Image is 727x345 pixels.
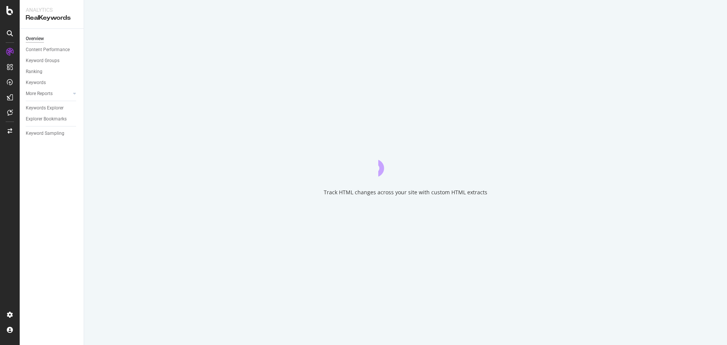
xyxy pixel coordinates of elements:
div: Explorer Bookmarks [26,115,67,123]
a: Explorer Bookmarks [26,115,78,123]
div: More Reports [26,90,53,98]
a: Keyword Sampling [26,130,78,137]
div: animation [378,149,433,176]
a: Overview [26,35,78,43]
a: Keyword Groups [26,57,78,65]
div: RealKeywords [26,14,78,22]
div: Keyword Groups [26,57,59,65]
div: Keyword Sampling [26,130,64,137]
a: Ranking [26,68,78,76]
a: Keywords Explorer [26,104,78,112]
div: Keywords Explorer [26,104,64,112]
div: Analytics [26,6,78,14]
a: More Reports [26,90,71,98]
a: Keywords [26,79,78,87]
div: Track HTML changes across your site with custom HTML extracts [324,189,487,196]
div: Content Performance [26,46,70,54]
div: Ranking [26,68,42,76]
div: Overview [26,35,44,43]
div: Keywords [26,79,46,87]
a: Content Performance [26,46,78,54]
